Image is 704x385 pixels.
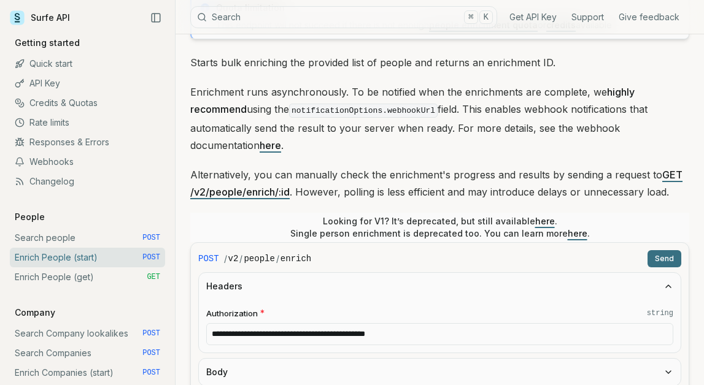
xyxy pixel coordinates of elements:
p: People [10,211,50,223]
p: Company [10,307,60,319]
span: POST [142,233,160,243]
a: Responses & Errors [10,132,165,152]
p: Looking for V1? It’s deprecated, but still available . Single person enrichment is deprecated too... [290,215,590,240]
button: Search⌘K [190,6,497,28]
kbd: K [479,10,493,24]
code: string [647,308,673,318]
a: Enrich People (start) POST [10,248,165,267]
code: enrich [280,253,311,265]
span: Authorization [206,308,258,319]
a: Credits & Quotas [10,93,165,113]
button: Headers [199,273,681,300]
a: Give feedback [619,11,679,23]
span: / [239,253,242,265]
span: POST [142,253,160,262]
p: Enrichment runs asynchronously. To be notified when the enrichments are complete, we using the fi... [190,83,689,154]
a: Rate limits [10,113,165,132]
p: Alternatively, you can manually check the enrichment's progress and results by sending a request ... [190,166,689,200]
span: / [276,253,279,265]
p: Getting started [10,37,85,49]
a: Support [571,11,604,23]
span: POST [198,253,219,265]
code: notificationOptions.webhookUrl [289,104,438,118]
a: API Key [10,74,165,93]
button: Send [648,250,681,267]
span: GET [147,272,160,282]
a: Webhooks [10,152,165,172]
span: POST [142,348,160,358]
span: POST [142,329,160,338]
a: Enrich People (get) GET [10,267,165,287]
code: people [244,253,274,265]
a: Get API Key [509,11,557,23]
button: Collapse Sidebar [147,9,165,27]
a: Changelog [10,172,165,191]
a: Search Company lookalikes POST [10,324,165,343]
a: here [535,216,555,226]
kbd: ⌘ [464,10,478,24]
span: POST [142,368,160,378]
a: Quick start [10,54,165,74]
span: / [224,253,227,265]
a: here [568,228,587,238]
p: Starts bulk enriching the provided list of people and returns an enrichment ID. [190,54,689,71]
a: here [260,139,281,151]
a: Enrich Companies (start) POST [10,363,165,383]
code: v2 [228,253,239,265]
a: Surfe API [10,9,70,27]
a: Search Companies POST [10,343,165,363]
a: Search people POST [10,228,165,248]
